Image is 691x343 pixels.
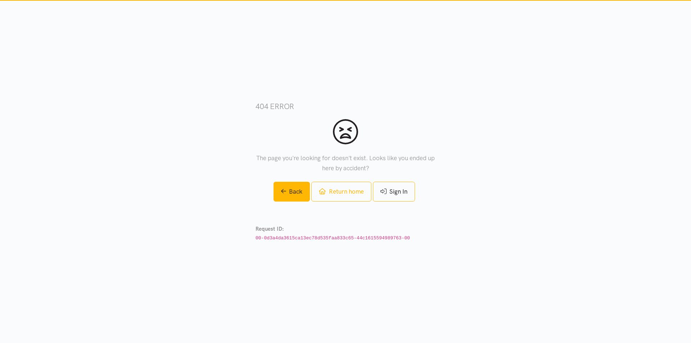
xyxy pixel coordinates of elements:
h3: 404 error [256,101,435,112]
strong: Request ID: [256,226,284,232]
code: 00-0d3a4da3615ca13ec78d535faa833c65-44c1615594989763-00 [256,235,410,241]
a: Sign In [373,182,415,202]
a: Back [274,182,310,202]
p: The page you're looking for doesn't exist. Looks like you ended up here by accident? [256,153,435,173]
a: Return home [311,182,371,202]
